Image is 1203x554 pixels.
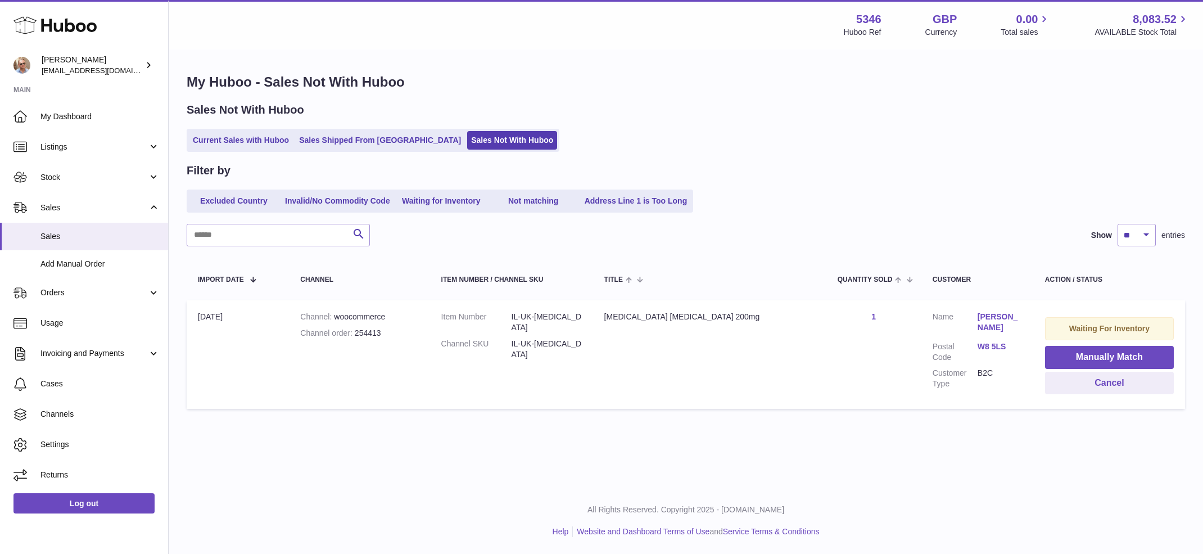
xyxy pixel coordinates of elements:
li: and [573,526,819,537]
dt: Customer Type [933,368,978,389]
strong: Channel [300,312,334,321]
a: Website and Dashboard Terms of Use [577,527,709,536]
a: Service Terms & Conditions [723,527,820,536]
span: Sales [40,231,160,242]
span: 8,083.52 [1133,12,1177,27]
span: Usage [40,318,160,328]
a: Invalid/No Commodity Code [281,192,394,210]
span: entries [1161,230,1185,241]
span: Invoicing and Payments [40,348,148,359]
div: Currency [925,27,957,38]
a: Help [553,527,569,536]
div: [PERSON_NAME] [42,55,143,76]
span: Add Manual Order [40,259,160,269]
dt: Item Number [441,312,512,333]
span: My Dashboard [40,111,160,122]
label: Show [1091,230,1112,241]
a: [PERSON_NAME] [978,312,1023,333]
div: Customer [933,276,1023,283]
span: Sales [40,202,148,213]
span: Returns [40,470,160,480]
div: 254413 [300,328,418,339]
strong: Channel order [300,328,355,337]
td: [DATE] [187,300,289,409]
span: AVAILABLE Stock Total [1095,27,1190,38]
span: Channels [40,409,160,420]
span: 0.00 [1016,12,1038,27]
strong: Waiting For Inventory [1069,324,1150,333]
span: Cases [40,379,160,389]
h1: My Huboo - Sales Not With Huboo [187,73,1185,91]
h2: Filter by [187,163,230,178]
span: Quantity Sold [838,276,893,283]
h2: Sales Not With Huboo [187,102,304,118]
a: Address Line 1 is Too Long [581,192,691,210]
dt: Name [933,312,978,336]
button: Cancel [1045,372,1174,395]
a: Waiting for Inventory [396,192,486,210]
a: 0.00 Total sales [1001,12,1051,38]
a: Sales Not With Huboo [467,131,557,150]
dd: IL-UK-[MEDICAL_DATA] [512,339,582,360]
span: Title [604,276,623,283]
dt: Postal Code [933,341,978,363]
dt: Channel SKU [441,339,512,360]
strong: GBP [933,12,957,27]
span: Settings [40,439,160,450]
div: Item Number / Channel SKU [441,276,582,283]
div: Channel [300,276,418,283]
div: Huboo Ref [844,27,881,38]
p: All Rights Reserved. Copyright 2025 - [DOMAIN_NAME] [178,505,1194,515]
div: [MEDICAL_DATA] [MEDICAL_DATA] 200mg [604,312,815,322]
a: W8 5LS [978,341,1023,352]
a: Log out [13,493,155,514]
div: Action / Status [1045,276,1174,283]
span: Total sales [1001,27,1051,38]
dd: B2C [978,368,1023,389]
button: Manually Match [1045,346,1174,369]
img: support@radoneltd.co.uk [13,57,30,74]
span: Orders [40,287,148,298]
span: Stock [40,172,148,183]
div: woocommerce [300,312,418,322]
a: Excluded Country [189,192,279,210]
dd: IL-UK-[MEDICAL_DATA] [512,312,582,333]
span: Listings [40,142,148,152]
a: Sales Shipped From [GEOGRAPHIC_DATA] [295,131,465,150]
a: 8,083.52 AVAILABLE Stock Total [1095,12,1190,38]
a: Current Sales with Huboo [189,131,293,150]
a: 1 [871,312,876,321]
span: Import date [198,276,244,283]
strong: 5346 [856,12,881,27]
a: Not matching [489,192,578,210]
span: [EMAIL_ADDRESS][DOMAIN_NAME] [42,66,165,75]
